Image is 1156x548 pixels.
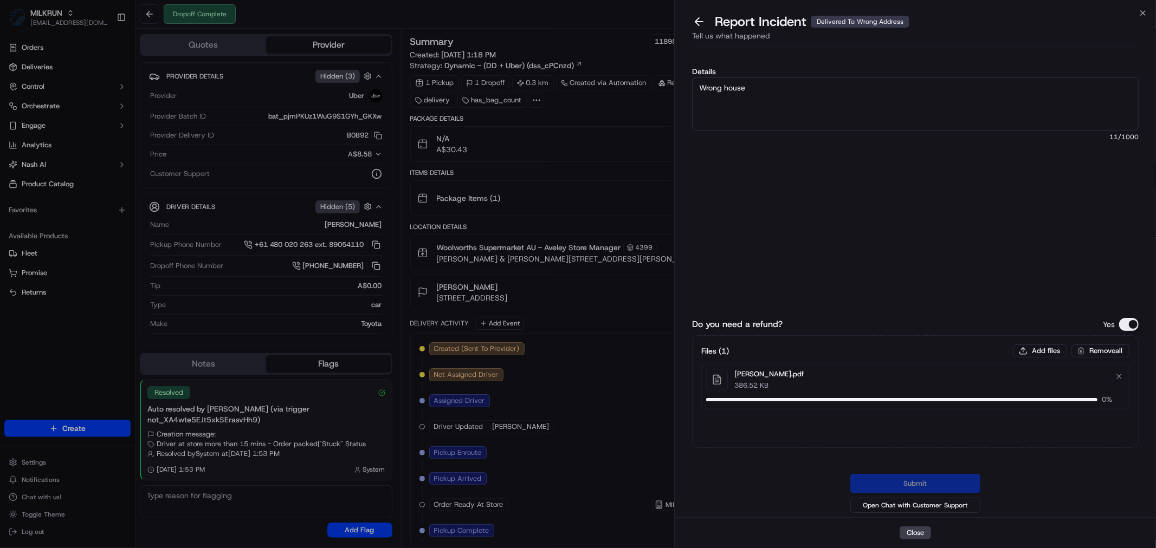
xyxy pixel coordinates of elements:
p: Yes [1103,319,1115,330]
p: Report Incident [715,13,909,30]
p: [PERSON_NAME].pdf [734,369,804,380]
div: Delivered To Wrong Address [811,16,909,28]
label: Details [692,68,1139,75]
button: Close [900,526,931,539]
button: Open Chat with Customer Support [850,498,980,513]
label: Do you need a refund? [692,318,783,331]
div: Tell us what happened [692,30,1139,48]
h3: Files ( 1 ) [701,345,729,356]
span: 0 % [1102,395,1122,405]
span: 11 /1000 [692,133,1139,141]
textarea: Wrong house [692,77,1139,131]
button: Add files [1013,344,1067,357]
p: 386.52 KB [734,381,804,390]
button: Removeall [1071,344,1129,357]
button: Remove file [1112,369,1127,384]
